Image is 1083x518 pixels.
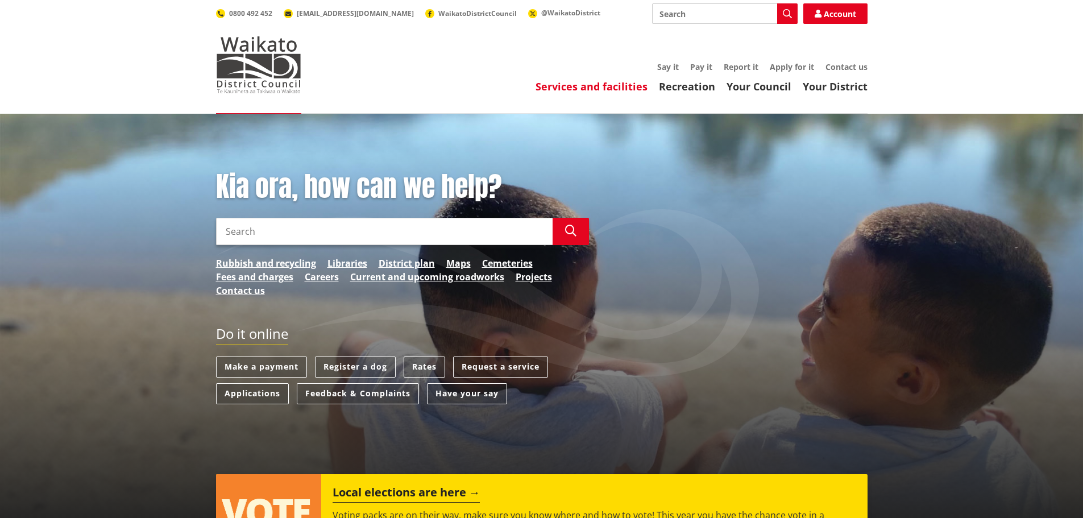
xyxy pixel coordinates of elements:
[803,3,868,24] a: Account
[727,80,791,93] a: Your Council
[315,357,396,378] a: Register a dog
[803,80,868,93] a: Your District
[297,9,414,18] span: [EMAIL_ADDRESS][DOMAIN_NAME]
[438,9,517,18] span: WaikatoDistrictCouncil
[690,61,712,72] a: Pay it
[652,3,798,24] input: Search input
[825,61,868,72] a: Contact us
[229,9,272,18] span: 0800 492 452
[425,9,517,18] a: WaikatoDistrictCouncil
[216,256,316,270] a: Rubbish and recycling
[482,256,533,270] a: Cemeteries
[327,256,367,270] a: Libraries
[379,256,435,270] a: District plan
[216,326,288,346] h2: Do it online
[216,171,589,204] h1: Kia ora, how can we help?
[541,8,600,18] span: @WaikatoDistrict
[216,284,265,297] a: Contact us
[657,61,679,72] a: Say it
[528,8,600,18] a: @WaikatoDistrict
[516,270,552,284] a: Projects
[659,80,715,93] a: Recreation
[216,383,289,404] a: Applications
[350,270,504,284] a: Current and upcoming roadworks
[216,357,307,378] a: Make a payment
[770,61,814,72] a: Apply for it
[1031,470,1072,511] iframe: Messenger Launcher
[427,383,507,404] a: Have your say
[284,9,414,18] a: [EMAIL_ADDRESS][DOMAIN_NAME]
[536,80,648,93] a: Services and facilities
[453,357,548,378] a: Request a service
[305,270,339,284] a: Careers
[216,218,553,245] input: Search input
[724,61,758,72] a: Report it
[446,256,471,270] a: Maps
[404,357,445,378] a: Rates
[216,9,272,18] a: 0800 492 452
[333,486,480,503] h2: Local elections are here
[297,383,419,404] a: Feedback & Complaints
[216,36,301,93] img: Waikato District Council - Te Kaunihera aa Takiwaa o Waikato
[216,270,293,284] a: Fees and charges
